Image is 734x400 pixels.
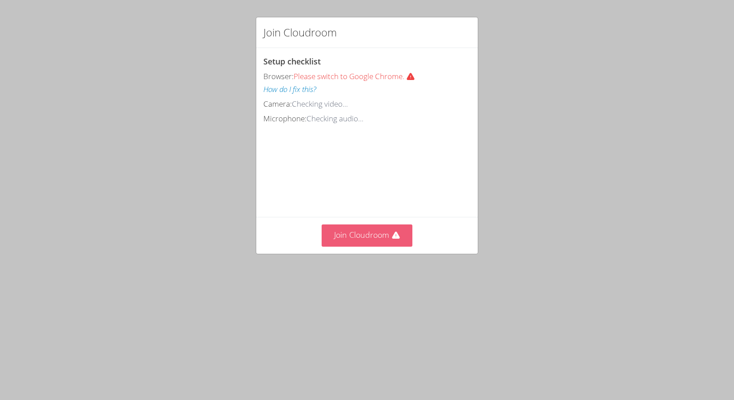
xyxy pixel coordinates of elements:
[263,99,292,109] span: Camera:
[263,83,316,96] button: How do I fix this?
[263,24,337,40] h2: Join Cloudroom
[307,113,363,124] span: Checking audio...
[322,224,413,246] button: Join Cloudroom
[263,71,294,81] span: Browser:
[294,71,422,81] span: Please switch to Google Chrome.
[263,56,321,67] span: Setup checklist
[292,99,348,109] span: Checking video...
[263,113,307,124] span: Microphone:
